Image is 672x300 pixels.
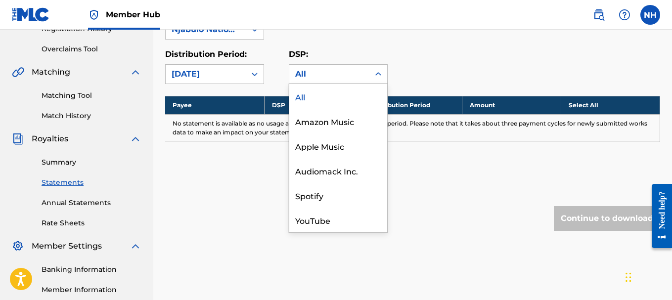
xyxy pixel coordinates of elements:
div: [DATE] [172,68,240,80]
iframe: Chat Widget [623,253,672,300]
div: Audiomack Inc. [289,158,387,183]
img: MLC Logo [12,7,50,22]
th: Select All [561,96,660,114]
th: DSP [264,96,363,114]
div: Help [615,5,634,25]
a: Match History [42,111,141,121]
a: Overclaims Tool [42,44,141,54]
img: expand [130,66,141,78]
div: Spotify [289,183,387,208]
div: YouTube [289,208,387,232]
th: Payee [165,96,264,114]
img: Matching [12,66,24,78]
img: Top Rightsholder [88,9,100,21]
span: Member Hub [106,9,160,20]
div: All [295,68,363,80]
a: Matching Tool [42,90,141,101]
label: DSP: [289,49,308,59]
img: Royalties [12,133,24,145]
a: Statements [42,177,141,188]
div: Apple Music [289,133,387,158]
a: Banking Information [42,264,141,275]
a: Annual Statements [42,198,141,208]
span: Member Settings [32,240,102,252]
div: Njabulo Nation Hlatshwayo [172,24,240,36]
iframe: Resource Center [644,176,672,256]
img: help [619,9,630,21]
div: All [289,84,387,109]
span: Royalties [32,133,68,145]
a: Summary [42,157,141,168]
img: expand [130,133,141,145]
div: User Menu [640,5,660,25]
span: Matching [32,66,70,78]
a: Public Search [589,5,609,25]
td: No statement is available as no usage activity was reported for this time period. Please note tha... [165,114,660,141]
img: Member Settings [12,240,24,252]
label: Distribution Period: [165,49,247,59]
th: Amount [462,96,561,114]
th: Distribution Period [363,96,462,114]
a: Rate Sheets [42,218,141,228]
div: Amazon Music [289,109,387,133]
a: Member Information [42,285,141,295]
img: expand [130,240,141,252]
img: search [593,9,605,21]
div: Drag [626,262,631,292]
